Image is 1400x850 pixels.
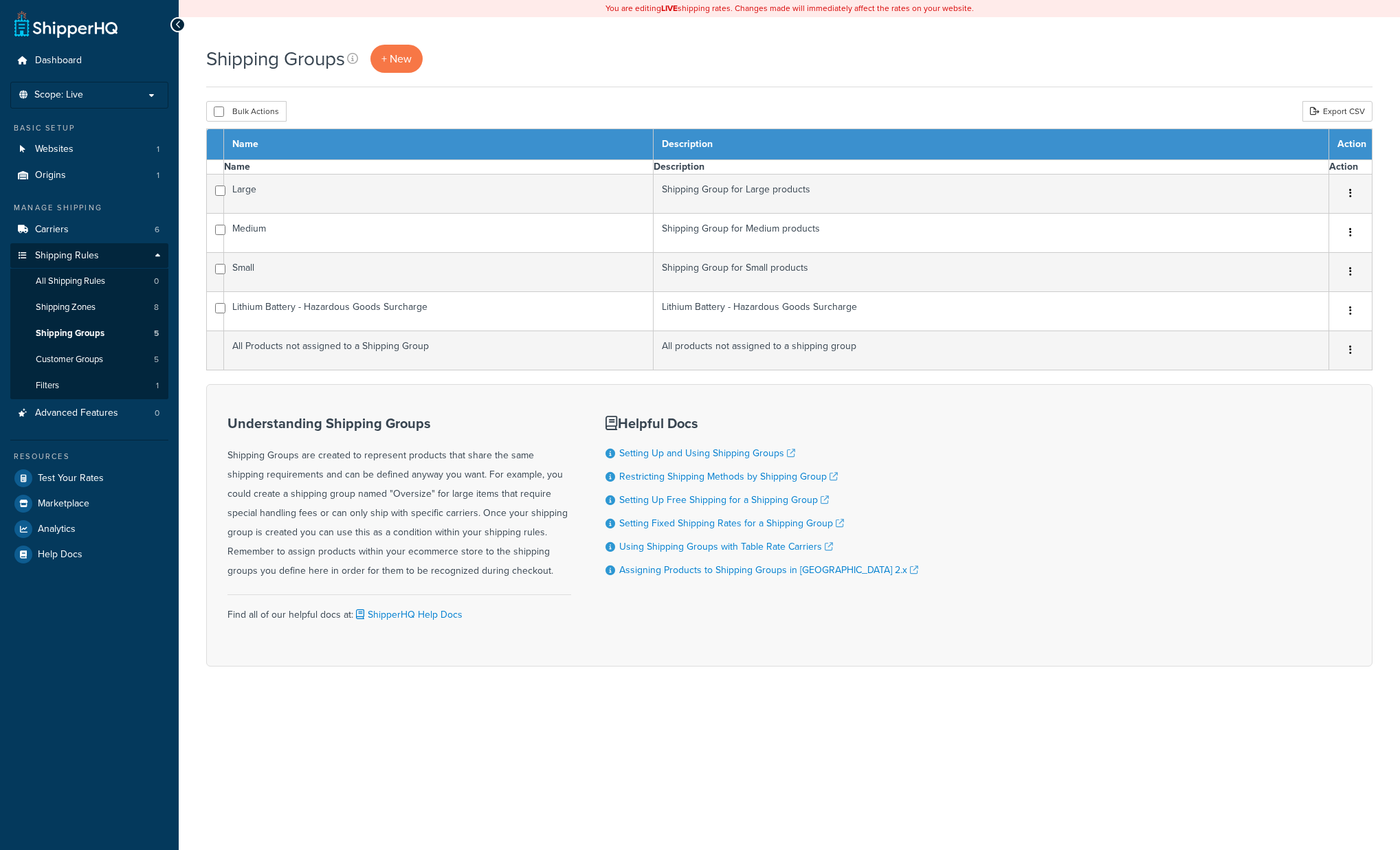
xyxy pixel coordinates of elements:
span: 1 [157,144,159,155]
th: Name [224,129,654,160]
span: 0 [155,407,159,419]
li: Shipping Rules [10,243,168,400]
li: Shipping Groups [10,321,168,346]
td: Large [224,175,654,214]
td: Lithium Battery - Hazardous Goods Surcharge [224,292,654,331]
div: Find all of our helpful docs at: [227,594,571,625]
td: All Products not assigned to a Shipping Group [224,331,654,370]
a: Help Docs [10,542,168,567]
th: Action [1329,129,1373,160]
li: Carriers [10,217,168,243]
span: Shipping Zones [36,302,96,313]
span: Marketplace [38,498,89,510]
a: Restricting Shipping Methods by Shipping Group [619,469,838,484]
li: Advanced Features [10,401,168,426]
div: Shipping Groups are created to represent products that share the same shipping requirements and c... [227,416,571,581]
a: Carriers 6 [10,217,168,243]
td: Shipping Group for Small products [654,253,1329,292]
span: Origins [35,170,66,181]
span: Filters [36,380,59,392]
div: Resources [10,451,168,462]
a: Shipping Groups 5 [10,321,168,346]
li: Filters [10,373,168,399]
b: LIVE [661,2,678,14]
a: Setting Up and Using Shipping Groups [619,446,795,460]
span: Advanced Features [35,407,118,419]
span: Carriers [35,224,69,236]
td: Small [224,253,654,292]
li: Customer Groups [10,347,168,372]
a: Assigning Products to Shipping Groups in [GEOGRAPHIC_DATA] 2.x [619,563,918,577]
span: Websites [35,144,74,155]
li: Shipping Zones [10,295,168,320]
a: Filters 1 [10,373,168,399]
a: Customer Groups 5 [10,347,168,372]
span: 8 [154,302,159,313]
h1: Shipping Groups [206,45,345,72]
span: 1 [157,170,159,181]
span: Analytics [38,524,76,535]
span: Dashboard [35,55,82,67]
th: Name [224,160,654,175]
span: Test Your Rates [38,473,104,484]
span: 1 [156,380,159,392]
a: Marketplace [10,491,168,516]
span: 5 [154,354,159,366]
a: Origins 1 [10,163,168,188]
td: Shipping Group for Medium products [654,214,1329,253]
a: Advanced Features 0 [10,401,168,426]
a: Using Shipping Groups with Table Rate Carriers [619,539,833,554]
h3: Understanding Shipping Groups [227,416,571,431]
a: Dashboard [10,48,168,74]
td: All products not assigned to a shipping group [654,331,1329,370]
a: ShipperHQ Help Docs [353,607,463,622]
th: Description [654,129,1329,160]
h3: Helpful Docs [605,416,918,431]
td: Shipping Group for Large products [654,175,1329,214]
th: Description [654,160,1329,175]
a: All Shipping Rules 0 [10,269,168,294]
a: Shipping Rules [10,243,168,269]
span: Help Docs [38,549,82,561]
a: Analytics [10,517,168,541]
a: Shipping Zones 8 [10,295,168,320]
li: Origins [10,163,168,188]
a: + New [370,45,423,73]
td: Medium [224,214,654,253]
div: Basic Setup [10,122,168,134]
a: ShipperHQ Home [14,10,118,38]
span: Scope: Live [34,89,83,101]
span: Shipping Groups [36,328,104,339]
span: All Shipping Rules [36,276,105,287]
span: 0 [154,276,159,287]
a: Export CSV [1302,101,1373,122]
li: All Shipping Rules [10,269,168,294]
button: Bulk Actions [206,101,287,122]
td: Lithium Battery - Hazardous Goods Surcharge [654,292,1329,331]
a: Setting Fixed Shipping Rates for a Shipping Group [619,516,844,530]
span: 6 [155,224,159,236]
a: Websites 1 [10,137,168,162]
a: Test Your Rates [10,466,168,491]
div: Manage Shipping [10,202,168,214]
span: Customer Groups [36,354,103,366]
th: Action [1329,160,1373,175]
span: + New [381,51,412,67]
a: Setting Up Free Shipping for a Shipping Group [619,493,829,507]
span: Shipping Rules [35,250,99,262]
span: 5 [154,328,159,339]
li: Websites [10,137,168,162]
